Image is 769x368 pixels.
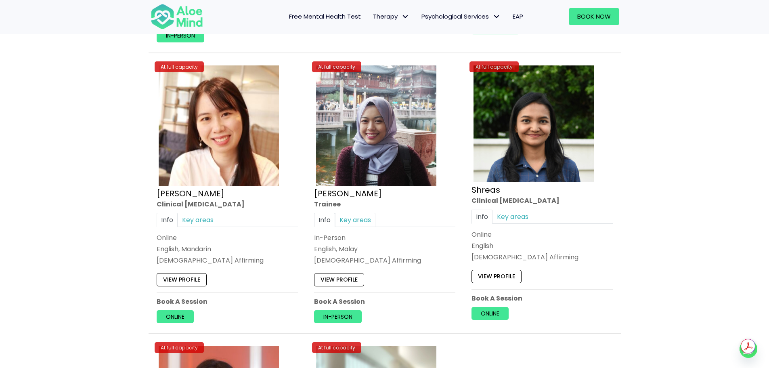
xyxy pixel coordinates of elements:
[471,293,613,303] p: Book A Session
[155,61,204,72] div: At full capacity
[314,256,455,265] div: [DEMOGRAPHIC_DATA] Affirming
[415,8,507,25] a: Psychological ServicesPsychological Services: submenu
[314,273,364,286] a: View profile
[507,8,529,25] a: EAP
[155,342,204,353] div: At full capacity
[157,187,224,199] a: [PERSON_NAME]
[314,199,455,208] div: Trainee
[400,11,411,23] span: Therapy: submenu
[214,8,529,25] nav: Menu
[157,273,207,286] a: View profile
[314,187,382,199] a: [PERSON_NAME]
[740,340,757,358] a: Whatsapp
[335,213,375,227] a: Key areas
[314,244,455,254] p: English, Malay
[159,65,279,186] img: Kher-Yin-Profile-300×300
[157,244,298,254] p: English, Mandarin
[157,233,298,242] div: Online
[471,209,492,223] a: Info
[314,213,335,227] a: Info
[577,12,611,21] span: Book Now
[314,297,455,306] p: Book A Session
[471,270,522,283] a: View profile
[471,184,500,196] a: Shreas
[469,61,519,72] div: At full capacity
[157,256,298,265] div: [DEMOGRAPHIC_DATA] Affirming
[569,8,619,25] a: Book Now
[178,213,218,227] a: Key areas
[471,307,509,320] a: Online
[151,3,203,30] img: Aloe mind Logo
[373,12,409,21] span: Therapy
[314,310,362,323] a: In-person
[316,65,436,186] img: Sara Trainee counsellor
[312,342,361,353] div: At full capacity
[157,213,178,227] a: Info
[314,233,455,242] div: In-Person
[367,8,415,25] a: TherapyTherapy: submenu
[513,12,523,21] span: EAP
[157,297,298,306] p: Book A Session
[492,209,533,223] a: Key areas
[157,310,194,323] a: Online
[491,11,503,23] span: Psychological Services: submenu
[471,241,613,250] p: English
[157,29,204,42] a: In-person
[471,252,613,262] div: [DEMOGRAPHIC_DATA] Affirming
[471,230,613,239] div: Online
[283,8,367,25] a: Free Mental Health Test
[421,12,501,21] span: Psychological Services
[289,12,361,21] span: Free Mental Health Test
[471,196,613,205] div: Clinical [MEDICAL_DATA]
[312,61,361,72] div: At full capacity
[157,199,298,208] div: Clinical [MEDICAL_DATA]
[474,65,594,182] img: Shreas clinical psychologist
